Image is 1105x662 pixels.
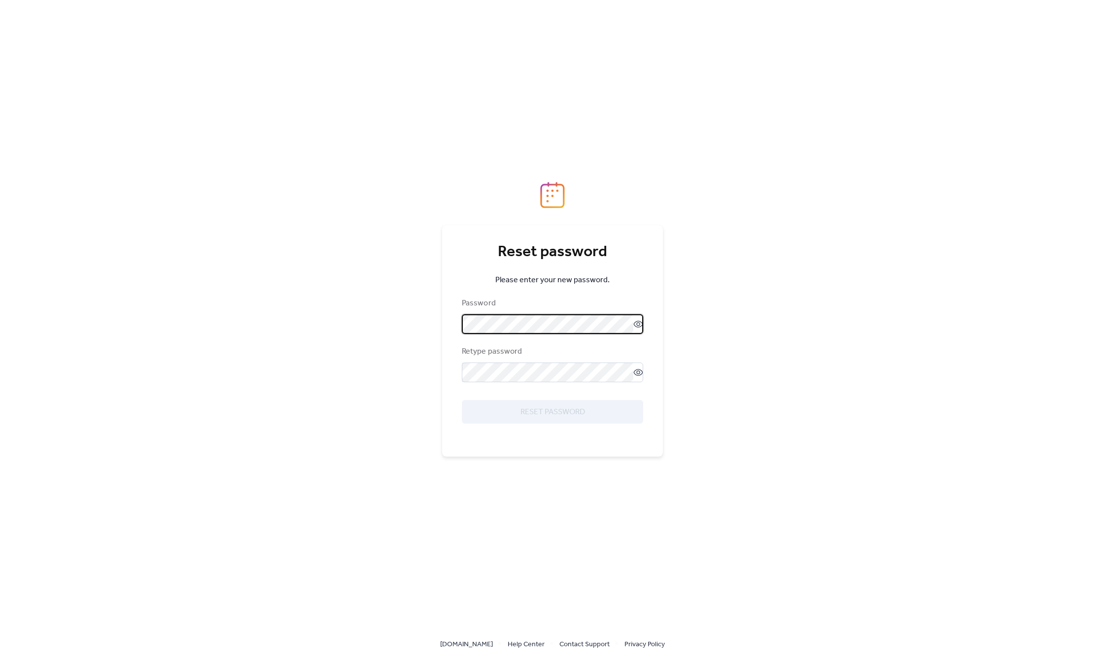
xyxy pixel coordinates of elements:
[462,346,641,358] div: Retype password
[508,639,545,651] span: Help Center
[462,298,641,309] div: Password
[559,638,610,650] a: Contact Support
[495,274,610,286] span: Please enter your new password.
[624,639,665,651] span: Privacy Policy
[624,638,665,650] a: Privacy Policy
[559,639,610,651] span: Contact Support
[440,638,493,650] a: [DOMAIN_NAME]
[440,639,493,651] span: [DOMAIN_NAME]
[540,182,565,208] img: logo
[462,242,643,262] div: Reset password
[508,638,545,650] a: Help Center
